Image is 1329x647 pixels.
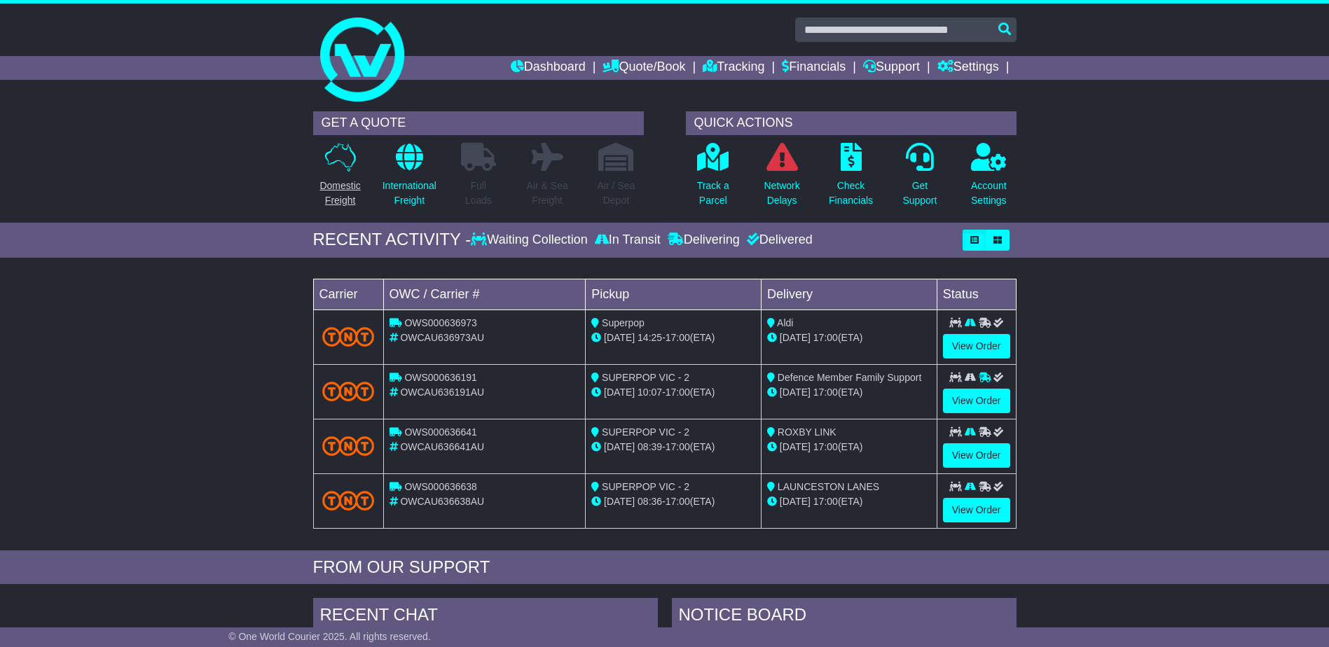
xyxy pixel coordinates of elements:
[780,496,811,507] span: [DATE]
[604,441,635,452] span: [DATE]
[604,332,635,343] span: [DATE]
[400,332,484,343] span: OWCAU636973AU
[586,279,762,309] td: Pickup
[638,387,662,398] span: 10:07
[400,441,484,452] span: OWCAU636641AU
[404,317,477,328] span: OWS000636973
[313,111,644,135] div: GET A QUOTE
[970,142,1007,216] a: AccountSettings
[778,426,836,438] span: ROXBY LINK
[943,389,1010,413] a: View Order
[828,142,874,216] a: CheckFinancials
[971,179,1007,208] p: Account Settings
[313,557,1017,578] div: FROM OUR SUPPORT
[672,598,1017,636] div: NOTICE BOARD
[780,387,811,398] span: [DATE]
[602,372,689,383] span: SUPERPOP VIC - 2
[778,481,879,492] span: LAUNCESTON LANES
[767,385,931,400] div: (ETA)
[602,317,645,328] span: Superpop
[322,436,375,455] img: TNT_Domestic.png
[703,56,764,80] a: Tracking
[382,142,437,216] a: InternationalFreight
[511,56,586,80] a: Dashboard
[943,334,1010,359] a: View Order
[591,440,755,454] div: - (ETA)
[313,230,471,250] div: RECENT ACTIVITY -
[829,179,873,208] p: Check Financials
[400,387,484,398] span: OWCAU636191AU
[228,631,431,642] span: © One World Courier 2025. All rights reserved.
[666,387,690,398] span: 17:00
[943,443,1010,468] a: View Order
[686,111,1017,135] div: QUICK ACTIONS
[527,179,568,208] p: Air & Sea Freight
[666,332,690,343] span: 17:00
[902,179,937,208] p: Get Support
[604,387,635,398] span: [DATE]
[780,441,811,452] span: [DATE]
[313,598,658,636] div: RECENT CHAT
[943,498,1010,522] a: View Order
[937,279,1016,309] td: Status
[322,491,375,510] img: TNT_Domestic.png
[604,496,635,507] span: [DATE]
[761,279,937,309] td: Delivery
[666,496,690,507] span: 17:00
[638,441,662,452] span: 08:39
[404,372,477,383] span: OWS000636191
[813,441,838,452] span: 17:00
[638,332,662,343] span: 14:25
[813,387,838,398] span: 17:00
[383,179,436,208] p: International Freight
[404,481,477,492] span: OWS000636638
[782,56,846,80] a: Financials
[461,179,496,208] p: Full Loads
[697,179,729,208] p: Track a Parcel
[696,142,730,216] a: Track aParcel
[813,496,838,507] span: 17:00
[319,179,360,208] p: Domestic Freight
[780,332,811,343] span: [DATE]
[591,385,755,400] div: - (ETA)
[602,481,689,492] span: SUPERPOP VIC - 2
[778,372,921,383] span: Defence Member Family Support
[383,279,586,309] td: OWC / Carrier #
[764,179,799,208] p: Network Delays
[777,317,793,328] span: Aldi
[400,496,484,507] span: OWCAU636638AU
[767,331,931,345] div: (ETA)
[767,494,931,509] div: (ETA)
[813,332,838,343] span: 17:00
[591,331,755,345] div: - (ETA)
[638,496,662,507] span: 08:36
[404,426,477,438] span: OWS000636641
[313,279,383,309] td: Carrier
[937,56,999,80] a: Settings
[322,382,375,401] img: TNT_Domestic.png
[763,142,800,216] a: NetworkDelays
[664,232,743,248] div: Delivering
[598,179,635,208] p: Air / Sea Depot
[767,440,931,454] div: (ETA)
[591,232,664,248] div: In Transit
[602,426,689,438] span: SUPERPOP VIC - 2
[902,142,937,216] a: GetSupport
[471,232,591,248] div: Waiting Collection
[322,327,375,346] img: TNT_Domestic.png
[666,441,690,452] span: 17:00
[319,142,361,216] a: DomesticFreight
[591,494,755,509] div: - (ETA)
[743,232,813,248] div: Delivered
[602,56,685,80] a: Quote/Book
[863,56,920,80] a: Support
